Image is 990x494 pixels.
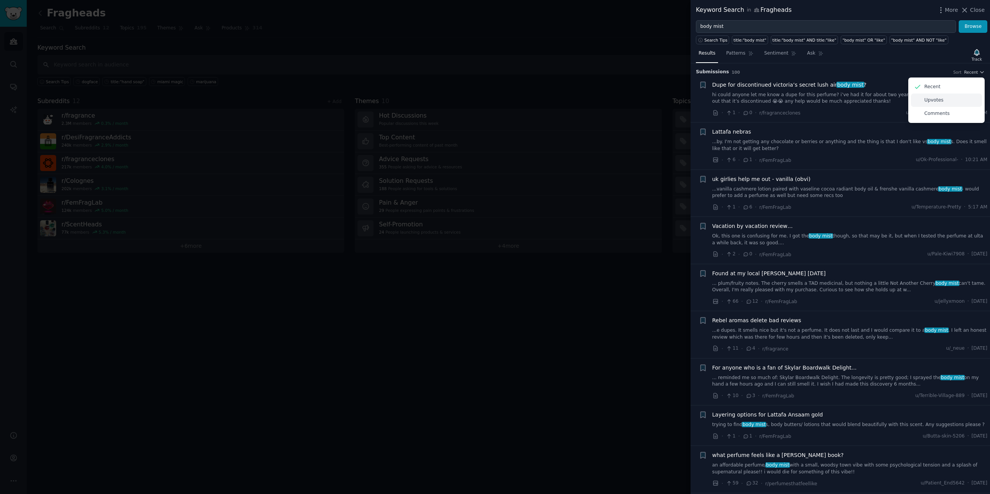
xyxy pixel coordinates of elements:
span: [DATE] [972,298,987,305]
span: u/Ok-Professional- [916,157,958,163]
span: Lattafa nebras [712,128,751,136]
a: Vacation by vacation review… [712,222,793,230]
span: 1 [726,433,735,440]
a: For anyone who is a fan of Skylar Boardwalk Delight... [712,364,857,372]
span: · [721,479,723,488]
span: 6 [726,157,735,163]
span: body mist [927,139,951,144]
span: · [741,345,743,353]
span: · [738,203,740,211]
span: u/Pale-Kiwi7908 [927,251,965,258]
span: [DATE] [972,433,987,440]
span: u/_neue [946,345,965,352]
button: Search Tips [696,36,729,44]
a: Sentiment [762,47,799,63]
span: Close [970,6,985,14]
span: 1 [726,204,735,211]
span: · [741,479,743,488]
a: title:"body mist" [732,36,768,44]
span: r/fragrance [762,346,788,352]
a: title:"body mist" AND title:"like" [771,36,838,44]
span: 100 [732,70,740,74]
span: 2 [726,251,735,258]
span: 1 [742,157,752,163]
span: · [758,345,759,353]
a: ...vanilla cashmere lotion paired with vaseline cocoa radiant body oil & frenshe vanilla cashmere... [712,186,988,199]
a: Dupe for discontinued victoria’s secret lush airbody mist? [712,81,867,89]
div: "body mist" AND NOT "like" [891,37,946,43]
div: Keyword Search Fragheads [696,5,792,15]
span: body mist [938,186,962,192]
span: u/Turbulent-Seat-9005 [906,110,958,116]
span: 10 [726,392,738,399]
a: trying to findbody mists, body butters/ lotions that would blend beautifully with this scent. Any... [712,421,988,428]
span: r/FemFragLab [759,252,791,257]
p: Recent [924,84,940,90]
span: r/FemFragLab [759,158,791,163]
div: Track [972,57,982,62]
span: 0 [742,110,752,116]
span: · [758,392,759,400]
span: 59 [726,480,738,487]
span: · [738,109,740,117]
span: Submission s [696,69,729,76]
span: body mist [940,375,965,380]
span: · [738,432,740,440]
span: · [967,345,969,352]
span: 0 [742,251,752,258]
div: title:"body mist" AND title:"like" [772,37,836,43]
span: uk girlies help me out - vanilla (obvi) [712,175,810,183]
span: · [721,250,723,258]
span: · [721,345,723,353]
span: · [967,251,969,258]
a: Found at my local [PERSON_NAME] [DATE] [712,270,826,278]
button: More [937,6,958,14]
span: Rebel aromas delete bad reviews [712,316,801,324]
span: · [761,479,762,488]
span: · [721,156,723,164]
a: Layering options for Lattafa Ansaam gold [712,411,823,419]
span: [DATE] [972,251,987,258]
span: · [721,297,723,305]
span: · [741,392,743,400]
span: 66 [726,298,738,305]
span: 5:17 AM [968,204,987,211]
span: Ask [807,50,815,57]
a: what perfume feels like a [PERSON_NAME] book? [712,451,844,459]
a: ...by. I'm not getting any chocolate or berries or anything and the thing is that I don't like vs... [712,139,988,152]
a: "body mist" AND NOT "like" [890,36,948,44]
a: an affordable perfume/body mistwith a small, woodsy town vibe with some psychological tension and... [712,462,988,475]
span: [DATE] [972,480,987,487]
div: Sort [953,69,962,75]
a: ... plum/fruity notes. The cherry smells a TAD medicinal, but nothing a little Not Another Cherry... [712,280,988,294]
button: Close [961,6,985,14]
span: r/FemFragLab [759,434,791,439]
span: body mist [924,328,949,333]
span: Search Tips [704,37,728,43]
span: body mist [765,462,790,468]
span: · [755,250,757,258]
span: · [755,203,757,211]
span: 1 [726,110,735,116]
button: Track [969,47,985,63]
span: · [721,203,723,211]
span: · [721,432,723,440]
a: ...e dupes. It smells nice but it's not a perfume. It does not last and I would compare it to abo... [712,327,988,341]
a: hi could anyone let me know a dupe for this perfume? i’ve had it for about two years and just fin... [712,92,988,105]
span: 1 [742,433,752,440]
span: r/FemFragLab [762,393,794,399]
div: "body mist" OR "like" [843,37,885,43]
span: 10:21 AM [965,157,987,163]
span: · [755,109,757,117]
span: body mist [809,233,833,239]
span: Patterns [726,50,745,57]
span: Dupe for discontinued victoria’s secret lush air ? [712,81,867,89]
span: Sentiment [764,50,788,57]
span: · [738,250,740,258]
span: u/Temperature-Pretty [911,204,961,211]
span: body mist [836,82,864,88]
